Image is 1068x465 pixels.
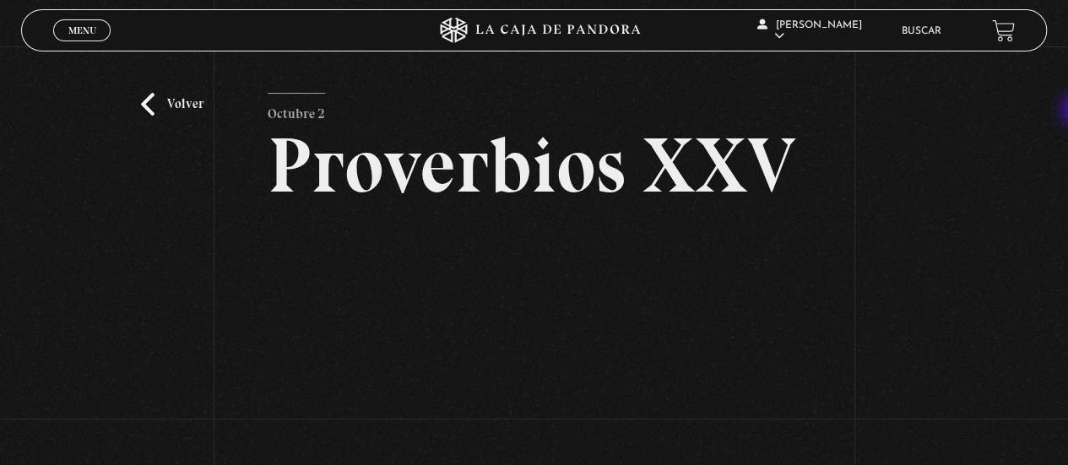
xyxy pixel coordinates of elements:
[992,19,1015,42] a: View your shopping cart
[68,25,96,35] span: Menu
[62,40,102,51] span: Cerrar
[902,26,941,36] a: Buscar
[141,93,203,116] a: Volver
[268,93,325,127] p: Octubre 2
[757,20,862,41] span: [PERSON_NAME]
[268,127,800,204] h2: Proverbios XXV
